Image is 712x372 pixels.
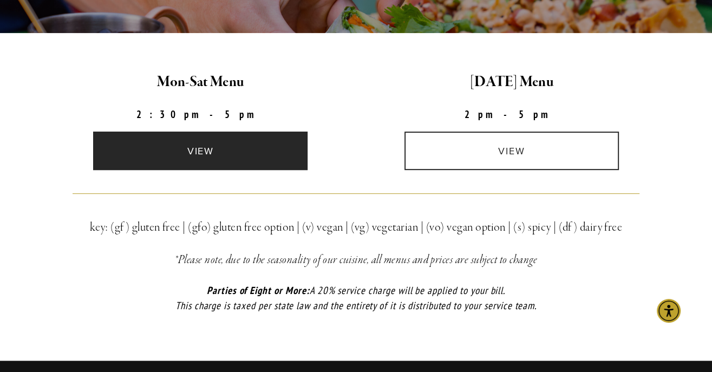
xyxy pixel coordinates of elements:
em: Parties of Eight or More: [207,284,310,297]
h2: [DATE] Menu [365,71,658,94]
a: view [93,132,308,170]
em: *Please note, due to the seasonality of our cuisine, all menus and prices are subject to change [174,252,538,267]
div: Accessibility Menu [657,299,681,323]
a: view [404,132,619,170]
h3: key: (gf) gluten free | (gfo) gluten free option | (v) vegan | (vg) vegetarian | (vo) vegan optio... [73,218,640,237]
strong: 2:30pm-5pm [136,108,265,121]
em: A 20% service charge will be applied to your bill. This charge is taxed per state law and the ent... [175,284,537,312]
h2: Mon-Sat Menu [54,71,347,94]
strong: 2pm-5pm [465,108,559,121]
